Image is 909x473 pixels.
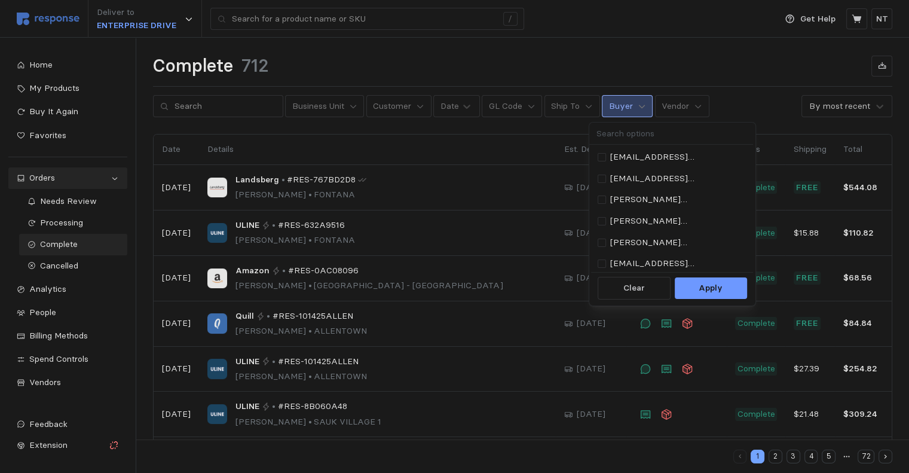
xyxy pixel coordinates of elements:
[273,310,353,323] span: #RES-101425ALLEN
[97,6,176,19] p: Deliver to
[699,282,723,295] p: Apply
[278,219,345,232] span: #RES-632A9516
[769,450,782,463] button: 2
[737,317,775,330] p: Complete
[577,227,605,240] p: [DATE]
[29,353,88,364] span: Spend Controls
[306,371,314,382] span: •
[735,143,777,156] p: Status
[610,193,745,206] p: [PERSON_NAME][EMAIL_ADDRESS][DOMAIN_NAME]
[503,12,518,26] div: /
[235,219,259,232] span: ULINE
[737,271,775,285] p: Complete
[796,317,819,330] p: Free
[306,189,314,200] span: •
[287,173,356,187] span: #RES-767BD2D8
[8,279,127,300] a: Analytics
[29,172,106,185] div: Orders
[373,100,411,113] p: Customer
[786,450,800,463] button: 3
[489,100,522,113] p: GL Code
[577,362,605,376] p: [DATE]
[29,330,88,341] span: Billing Methods
[207,359,227,379] img: ULINE
[282,264,286,277] p: •
[794,227,827,240] p: $15.88
[306,416,314,427] span: •
[843,408,883,421] p: $309.24
[278,355,359,368] span: #RES-101425ALLEN
[29,283,66,294] span: Analytics
[162,317,191,330] p: [DATE]
[843,227,883,240] p: $110.82
[8,435,127,456] button: Extension
[207,143,547,156] p: Details
[809,100,870,112] div: By most recent
[40,260,78,271] span: Cancelled
[97,19,176,32] p: ENTERPRISE DRIVE
[662,100,689,113] p: Vendor
[482,95,542,118] button: GL Code
[737,408,775,421] p: Complete
[8,78,127,99] a: My Products
[272,400,276,413] p: •
[306,280,314,291] span: •
[281,173,285,187] p: •
[564,143,618,156] p: Est. Delivery
[8,125,127,147] a: Favorites
[871,8,892,29] button: NT
[610,257,745,270] p: [EMAIL_ADDRESS][DOMAIN_NAME]
[796,181,819,194] p: Free
[8,302,127,324] a: People
[843,362,883,376] p: $254.82
[235,400,259,413] span: ULINE
[207,404,227,424] img: ULINE
[655,95,709,118] button: Vendor
[162,362,191,376] p: [DATE]
[292,100,344,113] p: Business Unit
[235,310,254,323] span: Quill
[822,450,835,463] button: 5
[207,178,227,197] img: Landsberg
[29,307,56,318] span: People
[19,212,128,234] a: Processing
[610,151,745,164] p: [EMAIL_ADDRESS][DOMAIN_NAME]
[162,408,191,421] p: [DATE]
[235,325,367,338] p: [PERSON_NAME] ALLENTOWN
[29,83,79,93] span: My Products
[602,95,653,118] button: Buyer
[285,95,364,118] button: Business Unit
[278,400,347,413] span: #RES-8B060A48
[19,191,128,212] a: Needs Review
[19,255,128,277] a: Cancelled
[8,325,127,347] a: Billing Methods
[610,172,745,185] p: [EMAIL_ADDRESS][DOMAIN_NAME]
[29,419,68,429] span: Feedback
[598,277,671,300] button: Clear
[162,271,191,285] p: [DATE]
[235,173,279,187] span: Landsberg
[577,271,605,285] p: [DATE]
[267,310,270,323] p: •
[675,277,747,299] button: Apply
[235,234,355,247] p: [PERSON_NAME] FONTANA
[272,355,276,368] p: •
[843,317,883,330] p: $84.84
[610,215,745,228] p: [PERSON_NAME][EMAIL_ADDRESS][DOMAIN_NAME]
[235,416,381,429] p: [PERSON_NAME] SAUK VILLAGE 1
[29,130,66,141] span: Favorites
[207,313,227,333] img: Quill
[29,106,78,117] span: Buy It Again
[306,325,314,336] span: •
[40,196,97,206] span: Needs Review
[8,167,127,189] a: Orders
[162,181,191,194] p: [DATE]
[8,414,127,435] button: Feedback
[272,219,276,232] p: •
[241,54,269,78] h1: 712
[29,377,61,387] span: Vendors
[737,362,775,376] p: Complete
[153,54,233,78] h1: Complete
[366,95,431,118] button: Customer
[737,181,775,194] p: Complete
